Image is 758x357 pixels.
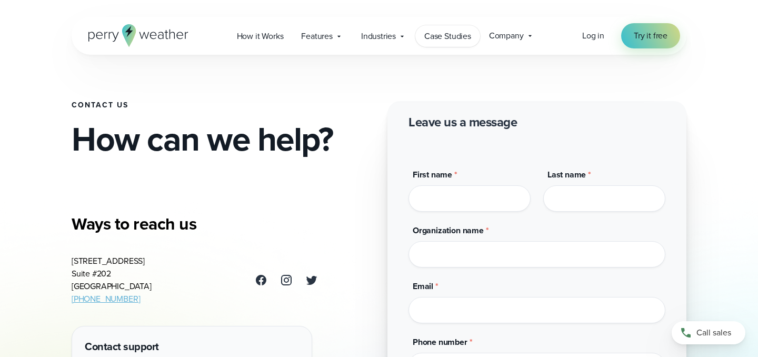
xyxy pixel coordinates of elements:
[237,30,284,43] span: How it Works
[413,280,433,292] span: Email
[72,122,371,156] h2: How can we help?
[489,29,524,42] span: Company
[634,29,667,42] span: Try it free
[696,326,731,339] span: Call sales
[413,224,484,236] span: Organization name
[413,336,467,348] span: Phone number
[424,30,471,43] span: Case Studies
[408,114,517,131] h2: Leave us a message
[228,25,293,47] a: How it Works
[72,101,371,110] h1: Contact Us
[413,168,452,181] span: First name
[672,321,745,344] a: Call sales
[621,23,680,48] a: Try it free
[547,168,586,181] span: Last name
[415,25,480,47] a: Case Studies
[85,339,299,354] h4: Contact support
[72,213,318,234] h3: Ways to reach us
[72,293,140,305] a: [PHONE_NUMBER]
[72,255,152,305] address: [STREET_ADDRESS] Suite #202 [GEOGRAPHIC_DATA]
[301,30,333,43] span: Features
[361,30,396,43] span: Industries
[582,29,604,42] a: Log in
